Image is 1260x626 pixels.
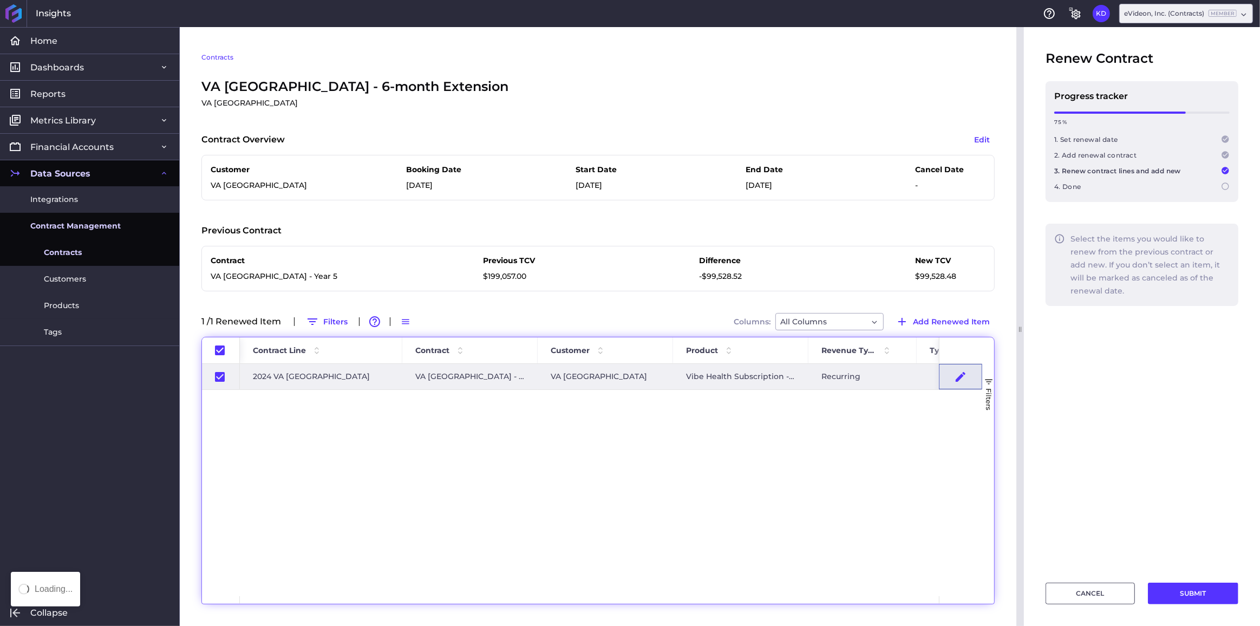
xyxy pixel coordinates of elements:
span: 4. Done [1054,182,1081,193]
span: Contracts [44,247,82,258]
p: VA [GEOGRAPHIC_DATA] - Year 5 [211,271,337,282]
p: [DATE] [576,180,647,191]
button: CANCEL [1046,583,1135,604]
span: 3. Renew contract lines and add new [1054,166,1181,178]
button: Filters [301,313,352,330]
button: General Settings [1067,5,1084,22]
span: Product [686,345,718,355]
span: Type/Status [930,345,977,355]
span: 1. Set renewal date [1054,135,1118,146]
span: Revenue Type [821,345,876,355]
p: New TCV [915,255,985,266]
span: Dashboards [30,62,84,73]
span: Integrations [30,194,78,205]
div: Select the items you would like to renew from the previous contract or add new. If you don’t sele... [1070,232,1230,297]
p: Contract [211,255,337,266]
button: Add Renewed Item [891,313,995,330]
section: Progress tracker [1054,90,1230,103]
p: VA [GEOGRAPHIC_DATA] [201,96,508,109]
div: 75 % [1054,114,1230,131]
p: VA [GEOGRAPHIC_DATA] [211,180,307,191]
p: Difference [699,255,769,266]
span: 2. Add renewal contract [1054,151,1137,162]
p: End Date [746,164,816,175]
button: Help [1041,5,1058,22]
p: Customer [211,164,307,175]
p: [DATE] [406,180,476,191]
span: Vibe Health Subscription - Recurring [686,364,795,389]
div: Loading... [35,585,73,594]
span: All Columns [780,315,827,328]
span: Renew Contract [1046,49,1153,68]
div: Press SPACE to deselect this row. [939,364,982,390]
button: SUBMIT [1148,583,1238,604]
div: Dropdown select [775,313,884,330]
span: Products [44,300,79,311]
p: Previous TCV [483,255,553,266]
div: VA [GEOGRAPHIC_DATA] - 6-month Extension [402,364,538,389]
span: Customers [44,273,86,285]
p: Previous Contract [201,224,282,237]
span: VA [GEOGRAPHIC_DATA] - 6-month Extension [201,77,508,109]
span: Add Renewed Item [913,316,990,328]
span: VA [GEOGRAPHIC_DATA] [551,364,647,389]
div: Recurring [808,364,917,389]
a: Contracts [201,53,233,62]
div: 1 / 1 Renewed Item [201,317,288,326]
p: $199,057.00 [483,271,553,282]
p: Cancel Date [915,164,985,175]
p: -$99,528.52 [699,271,769,282]
div: Press SPACE to deselect this row. [202,364,240,390]
span: Columns: [734,318,771,325]
p: Contract Overview [201,133,285,146]
div: 2024 VA [GEOGRAPHIC_DATA] [240,364,402,389]
span: Tags [44,327,62,338]
span: Data Sources [30,168,90,179]
span: Contract Line [253,345,306,355]
p: $99,528.48 [915,271,985,282]
span: Home [30,35,57,47]
span: Reports [30,88,66,100]
span: Filters [984,388,993,410]
span: Financial Accounts [30,141,114,153]
span: Contract Management [30,220,121,232]
span: Customer [551,345,590,355]
p: Start Date [576,164,647,175]
div: eVideon, Inc. (Contracts) [1124,9,1237,18]
span: Contract [415,345,449,355]
div: Dropdown select [1119,4,1253,23]
p: [DATE] [746,180,816,191]
button: Edit [969,131,995,148]
ins: Member [1209,10,1237,17]
button: User Menu [1093,5,1110,22]
p: - [915,180,985,191]
p: Booking Date [406,164,476,175]
span: Metrics Library [30,115,96,126]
